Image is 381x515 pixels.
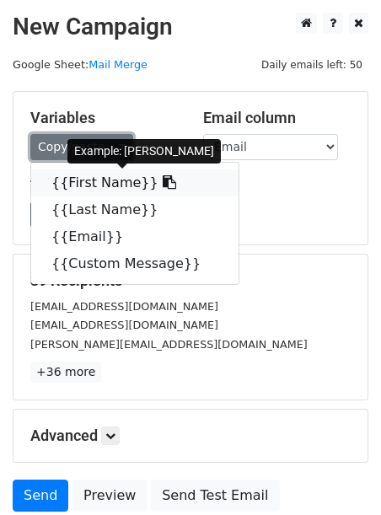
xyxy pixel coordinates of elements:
small: Google Sheet: [13,58,148,71]
a: Send Test Email [151,480,279,512]
a: {{Custom Message}} [31,250,239,277]
small: [PERSON_NAME][EMAIL_ADDRESS][DOMAIN_NAME] [30,338,308,351]
a: +36 more [30,362,101,383]
h2: New Campaign [13,13,368,41]
a: {{First Name}} [31,169,239,196]
a: Copy/paste... [30,134,133,160]
div: Example: [PERSON_NAME] [67,139,221,164]
a: Send [13,480,68,512]
h5: Variables [30,109,178,127]
span: Daily emails left: 50 [255,56,368,74]
iframe: Chat Widget [297,434,381,515]
a: Mail Merge [89,58,148,71]
h5: Advanced [30,426,351,445]
a: {{Last Name}} [31,196,239,223]
a: {{Email}} [31,223,239,250]
small: [EMAIL_ADDRESS][DOMAIN_NAME] [30,319,218,331]
small: [EMAIL_ADDRESS][DOMAIN_NAME] [30,300,218,313]
h5: Email column [203,109,351,127]
a: Daily emails left: 50 [255,58,368,71]
a: Preview [72,480,147,512]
